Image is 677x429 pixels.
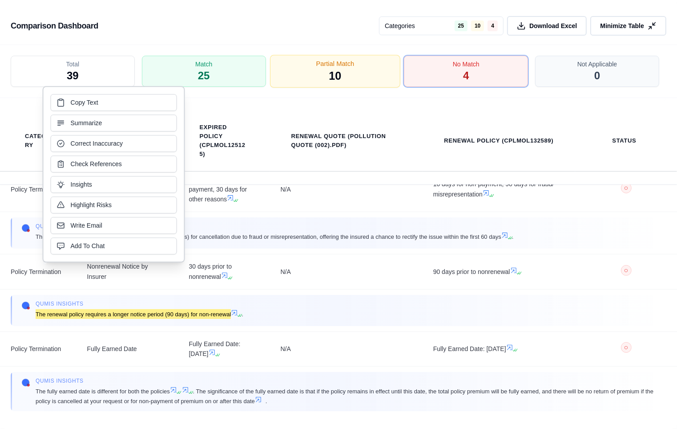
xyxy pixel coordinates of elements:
span: Insights [71,180,92,189]
span: Qumis INSIGHTS [36,223,513,230]
button: Highlight Risks [51,196,177,213]
span: 0 [594,69,600,83]
button: ○ [621,265,632,279]
span: ○ [624,267,629,274]
span: 39 [67,69,79,83]
button: Copy Text [51,94,177,111]
span: Highlight Risks [71,200,112,209]
button: ○ [621,342,632,356]
span: The renewal policy requires a longer notice period (90 days) for non-renewal . [36,309,243,319]
th: Renewal Policy (CPLMOL132589) [433,131,564,151]
th: Renewal Quote (Pollution Quote (002).pdf) [280,127,411,155]
span: No Match [453,60,480,69]
span: Qumis INSIGHTS [36,300,243,307]
span: 30 days prior to nonrenewal [189,261,259,282]
button: Correct Inaccuracy [51,135,177,152]
button: Insights [51,176,177,193]
button: Add To Chat [51,237,177,254]
button: Check References [51,155,177,172]
span: Add To Chat [71,241,105,250]
span: ○ [624,344,629,351]
span: N/A [280,184,411,195]
span: N/A [280,267,411,277]
span: The fully earned date is different for both the policies . The significance of the fully earned d... [36,386,656,406]
span: Policy Termination [11,344,66,354]
span: 10 days for non-payment, 30 days for other reasons [189,174,259,204]
span: N/A [280,344,411,354]
span: Policy Termination [11,267,66,277]
span: 4 [463,69,469,83]
span: Policy Termination [11,184,66,195]
span: 10 days for non-payment, 90 days for fraud/ misrepresentation [433,179,564,200]
span: Match [195,60,212,69]
span: Fully Earned Date: [DATE] [189,339,259,360]
span: ○ [624,184,629,192]
span: Write Email [71,221,102,230]
span: Copy Text [71,98,98,107]
span: Qumis INSIGHTS [36,377,656,384]
span: 25 [198,69,210,83]
th: Category [14,127,66,155]
button: Summarize [51,114,177,131]
span: 90 days prior to nonrenewal [433,267,564,277]
th: Expired Policy (CPLMOL125125) [189,118,259,164]
span: The renewal policy requires a longer notice period (90 days) for cancellation due to fraud or mis... [36,232,513,241]
button: ○ [621,183,632,196]
span: Fully Earned Date: [DATE] [433,344,564,354]
span: Partial Match [316,59,354,69]
span: Summarize [71,118,102,127]
span: Fully Earned Date [87,344,168,354]
span: Total [66,60,80,69]
span: Check References [71,159,122,168]
th: Status [602,131,647,151]
button: Write Email [51,217,177,234]
span: Nonrenewal Notice by Insurer [87,261,168,282]
span: 10 [329,69,341,84]
span: Correct Inaccuracy [71,139,123,148]
span: Not Applicable [577,60,617,69]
